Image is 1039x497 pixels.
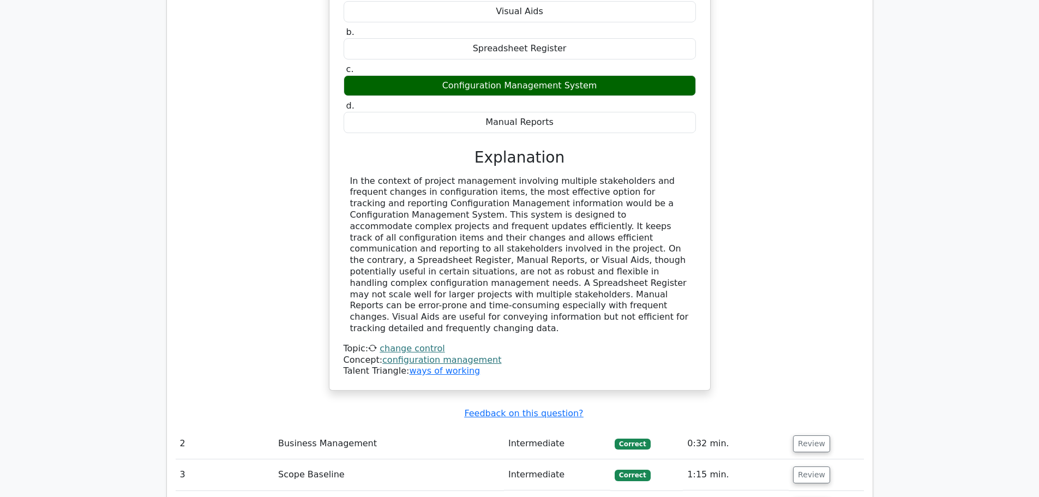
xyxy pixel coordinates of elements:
[344,38,696,59] div: Spreadsheet Register
[176,459,274,490] td: 3
[346,100,355,111] span: d.
[344,75,696,97] div: Configuration Management System
[683,428,789,459] td: 0:32 min.
[350,148,689,167] h3: Explanation
[344,343,696,377] div: Talent Triangle:
[350,176,689,334] div: In the context of project management involving multiple stakeholders and frequent changes in conf...
[409,366,480,376] a: ways of working
[504,428,610,459] td: Intermediate
[344,343,696,355] div: Topic:
[504,459,610,490] td: Intermediate
[793,435,830,452] button: Review
[344,355,696,366] div: Concept:
[176,428,274,459] td: 2
[380,343,445,354] a: change control
[344,112,696,133] div: Manual Reports
[346,27,355,37] span: b.
[793,466,830,483] button: Review
[683,459,789,490] td: 1:15 min.
[615,439,650,450] span: Correct
[274,459,504,490] td: Scope Baseline
[615,470,650,481] span: Correct
[464,408,583,418] a: Feedback on this question?
[274,428,504,459] td: Business Management
[344,1,696,22] div: Visual Aids
[346,64,354,74] span: c.
[382,355,501,365] a: configuration management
